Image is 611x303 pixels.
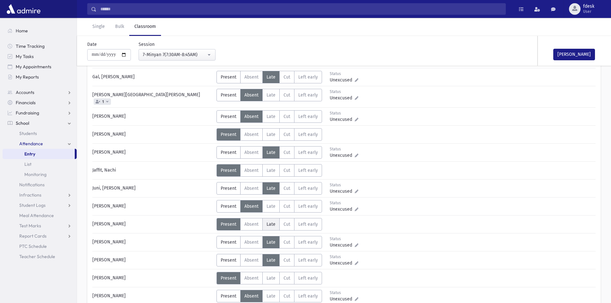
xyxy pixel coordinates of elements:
[3,118,77,128] a: School
[221,186,236,191] span: Present
[284,204,290,209] span: Cut
[221,114,236,119] span: Present
[110,18,129,36] a: Bulk
[216,290,322,302] div: AttTypes
[3,97,77,108] a: Financials
[284,168,290,173] span: Cut
[221,132,236,137] span: Present
[330,77,355,83] span: Unexcused
[330,260,355,266] span: Unexcused
[267,275,276,281] span: Late
[284,92,290,98] span: Cut
[3,128,77,139] a: Students
[3,180,77,190] a: Notifications
[89,164,216,177] div: Jaffit, Nachi
[298,257,318,263] span: Left early
[330,254,358,260] div: Status
[89,110,216,123] div: [PERSON_NAME]
[298,150,318,155] span: Left early
[216,128,322,141] div: AttTypes
[267,240,276,245] span: Late
[284,293,290,299] span: Cut
[3,190,77,200] a: Infractions
[3,210,77,221] a: Meal Attendance
[16,120,29,126] span: School
[216,71,322,83] div: AttTypes
[583,4,594,9] span: fdesk
[3,149,75,159] a: Entry
[19,254,55,259] span: Teacher Schedule
[267,168,276,173] span: Late
[267,204,276,209] span: Late
[330,71,358,77] div: Status
[3,41,77,51] a: Time Tracking
[216,182,322,195] div: AttTypes
[284,186,290,191] span: Cut
[19,141,43,147] span: Attendance
[3,26,77,36] a: Home
[19,192,41,198] span: Infractions
[216,146,322,159] div: AttTypes
[267,150,276,155] span: Late
[244,168,259,173] span: Absent
[19,202,46,208] span: Student Logs
[284,240,290,245] span: Cut
[330,200,358,206] div: Status
[3,108,77,118] a: Fundraising
[298,222,318,227] span: Left early
[216,164,322,177] div: AttTypes
[129,18,161,36] a: Classroom
[139,41,155,48] label: Session
[244,186,259,191] span: Absent
[330,146,358,152] div: Status
[5,3,42,15] img: AdmirePro
[216,254,322,266] div: AttTypes
[221,222,236,227] span: Present
[3,62,77,72] a: My Appointments
[3,251,77,262] a: Teacher Schedule
[244,240,259,245] span: Absent
[267,257,276,263] span: Late
[553,49,595,60] button: [PERSON_NAME]
[244,74,259,80] span: Absent
[284,257,290,263] span: Cut
[216,89,322,101] div: AttTypes
[298,92,318,98] span: Left early
[3,231,77,241] a: Report Cards
[89,236,216,248] div: [PERSON_NAME]
[216,200,322,213] div: AttTypes
[139,49,216,61] button: 7-Minyan 7(7:30AM-8:45AM)
[583,9,594,14] span: User
[267,92,276,98] span: Late
[244,275,259,281] span: Absent
[298,275,318,281] span: Left early
[284,132,290,137] span: Cut
[89,146,216,159] div: [PERSON_NAME]
[89,254,216,266] div: [PERSON_NAME]
[298,114,318,119] span: Left early
[89,218,216,231] div: [PERSON_NAME]
[89,182,216,195] div: Juni, [PERSON_NAME]
[101,100,105,104] span: 1
[298,186,318,191] span: Left early
[221,257,236,263] span: Present
[3,159,77,169] a: List
[330,110,358,116] div: Status
[3,87,77,97] a: Accounts
[298,74,318,80] span: Left early
[244,150,259,155] span: Absent
[330,95,355,101] span: Unexcused
[89,128,216,141] div: [PERSON_NAME]
[3,139,77,149] a: Attendance
[221,275,236,281] span: Present
[221,168,236,173] span: Present
[330,152,355,159] span: Unexcused
[284,114,290,119] span: Cut
[24,172,47,177] span: Monitoring
[19,213,54,218] span: Meal Attendance
[16,74,39,80] span: My Reports
[221,204,236,209] span: Present
[330,206,355,213] span: Unexcused
[89,272,216,284] div: [PERSON_NAME]
[87,18,110,36] a: Single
